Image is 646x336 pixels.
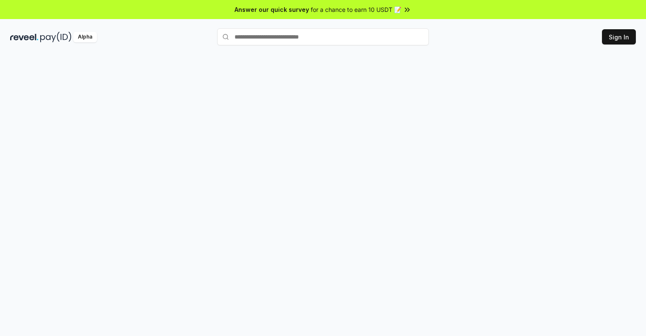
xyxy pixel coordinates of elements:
[73,32,97,42] div: Alpha
[10,32,39,42] img: reveel_dark
[311,5,401,14] span: for a chance to earn 10 USDT 📝
[40,32,72,42] img: pay_id
[235,5,309,14] span: Answer our quick survey
[602,29,636,44] button: Sign In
